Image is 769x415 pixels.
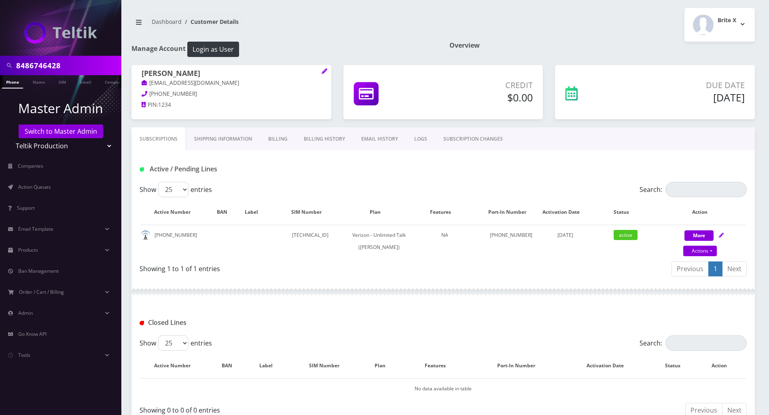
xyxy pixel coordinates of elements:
p: Credit [433,79,533,91]
th: Activation Date: activate to sort column ascending [566,354,653,377]
th: BAN: activate to sort column ascending [213,200,239,224]
span: Ban Management [18,268,59,274]
img: Closed Lines [140,321,144,325]
nav: breadcrumb [131,13,437,36]
a: PIN: [142,101,158,109]
td: [TECHNICAL_ID] [271,225,350,257]
th: Port-In Number: activate to sort column ascending [481,200,541,224]
span: [PHONE_NUMBER] [149,90,197,97]
td: Verizon - Unlimited Talk ([PERSON_NAME]) [350,225,408,257]
a: LOGS [406,127,435,151]
span: Email Template [18,225,53,232]
a: Dashboard [152,18,182,25]
h1: Active / Pending Lines [140,165,334,173]
span: Order / Cart / Billing [19,289,64,295]
a: Billing [260,127,296,151]
a: Login as User [186,44,239,53]
span: Tools [18,352,30,358]
div: Showing 0 to 0 of 0 entries [140,402,437,415]
h1: [PERSON_NAME] [142,69,321,79]
td: [PHONE_NUMBER] [140,225,212,257]
a: SIM [55,75,70,88]
th: Action : activate to sort column ascending [701,354,746,377]
th: Label: activate to sort column ascending [240,200,270,224]
a: SUBSCRIPTION CHANGES [435,127,511,151]
div: Showing 1 to 1 of 1 entries [140,261,437,274]
h1: Closed Lines [140,319,334,327]
label: Search: [640,335,747,351]
h1: Overview [449,42,755,49]
th: SIM Number: activate to sort column ascending [291,354,365,377]
th: Plan: activate to sort column ascending [366,354,403,377]
span: Action Queues [18,183,51,190]
a: Phone [2,75,23,88]
h5: [DATE] [629,91,745,103]
a: Company [101,75,128,88]
h2: Brite X [718,17,736,24]
select: Showentries [158,182,189,197]
li: Customer Details [182,17,239,26]
input: Search in Company [16,58,119,73]
th: Active Number: activate to sort column ascending [140,200,212,224]
span: active [614,230,638,240]
h1: Manage Account [131,42,437,57]
td: NA [409,225,481,257]
td: [PHONE_NUMBER] [481,225,541,257]
label: Show entries [140,182,212,197]
label: Show entries [140,335,212,351]
button: Login as User [187,42,239,57]
span: Admin [18,310,33,316]
span: Support [17,204,35,211]
a: 1 [708,261,722,276]
span: Go Know API [18,331,47,337]
img: Active / Pending Lines [140,167,144,172]
img: default.png [140,230,150,240]
a: Billing History [296,127,353,151]
button: Brite X [684,8,755,42]
th: Features: activate to sort column ascending [403,354,475,377]
th: Features: activate to sort column ascending [409,200,481,224]
select: Showentries [158,335,189,351]
span: Products [18,246,38,253]
span: Companies [18,162,43,169]
img: Teltik Production [24,22,97,44]
th: Activation Date: activate to sort column ascending [542,200,589,224]
th: Plan: activate to sort column ascending [350,200,408,224]
a: Next [722,261,747,276]
a: [EMAIL_ADDRESS][DOMAIN_NAME] [142,79,239,87]
h5: $0.00 [433,91,533,103]
th: Port-In Number: activate to sort column ascending [476,354,564,377]
th: Action: activate to sort column ascending [662,200,746,224]
th: BAN: activate to sort column ascending [213,354,248,377]
a: Switch to Master Admin [19,124,103,138]
a: Shipping Information [186,127,260,151]
th: Active Number: activate to sort column descending [140,354,212,377]
a: Previous [672,261,709,276]
th: Label: activate to sort column ascending [250,354,290,377]
a: EMAIL HISTORY [353,127,406,151]
label: Search: [640,182,747,197]
td: No data available in table [140,378,746,399]
th: Status: activate to sort column ascending [654,354,699,377]
input: Search: [665,335,747,351]
th: SIM Number: activate to sort column ascending [271,200,350,224]
a: Email [76,75,95,88]
span: [DATE] [557,232,573,238]
a: Name [29,75,49,88]
button: More [684,230,714,241]
span: 1234 [158,101,171,108]
a: Subscriptions [131,127,186,151]
th: Status: activate to sort column ascending [589,200,661,224]
p: Due Date [629,79,745,91]
a: Actions [683,246,717,256]
input: Search: [665,182,747,197]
